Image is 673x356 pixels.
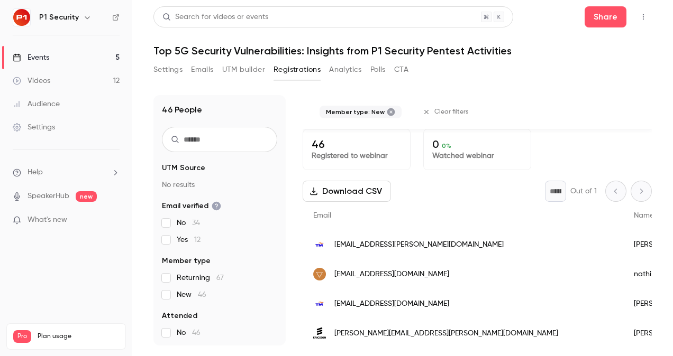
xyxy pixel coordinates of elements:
p: Registered to webinar [312,151,402,161]
span: 46 [192,329,201,336]
p: Out of 1 [570,186,597,196]
span: Email verified [162,201,221,211]
p: Watched webinar [432,151,522,161]
button: Settings [153,61,183,78]
span: Name [634,212,654,219]
p: 46 [312,138,402,151]
button: Download CSV [303,181,391,202]
div: Settings [13,122,55,133]
span: Member type: New [326,108,385,116]
div: Audience [13,99,60,109]
img: vulaops.co.za [313,268,326,280]
button: Polls [370,61,386,78]
span: Plan usage [38,332,119,341]
span: [EMAIL_ADDRESS][DOMAIN_NAME] [334,298,449,310]
button: Registrations [274,61,321,78]
a: SpeakerHub [28,191,69,202]
button: UTM builder [222,61,265,78]
span: Yes [177,235,201,245]
span: No [177,327,201,338]
li: help-dropdown-opener [13,167,120,178]
img: ericsson.com [313,328,326,339]
span: new [76,191,97,202]
span: Help [28,167,43,178]
div: Search for videos or events [162,12,268,23]
h6: P1 Security [39,12,79,23]
span: Attended [162,311,197,321]
button: Emails [191,61,213,78]
button: Analytics [329,61,362,78]
span: [PERSON_NAME][EMAIL_ADDRESS][PERSON_NAME][DOMAIN_NAME] [334,328,558,339]
span: What's new [28,214,67,226]
span: 34 [192,219,200,227]
span: 46 [198,291,206,298]
h1: 46 People [162,104,202,116]
span: Email [313,212,331,219]
span: [EMAIL_ADDRESS][DOMAIN_NAME] [334,269,449,280]
span: UTM Source [162,163,205,173]
img: tm.com.my [313,297,326,310]
span: New [177,289,206,300]
span: Returning [177,273,224,283]
span: 0 % [442,142,451,149]
div: Videos [13,76,50,86]
button: Clear filters [419,104,475,120]
span: No [177,218,200,228]
span: 67 [216,274,224,282]
button: Remove "New member" from selected filters [387,108,395,116]
span: Clear filters [434,108,469,116]
span: Member type [162,256,211,266]
img: tm.com.my [313,238,326,251]
p: 0 [432,138,522,151]
img: P1 Security [13,9,30,26]
span: Pro [13,330,31,343]
span: 12 [194,236,201,243]
div: Events [13,52,49,63]
iframe: Noticeable Trigger [107,216,120,225]
h1: Top 5G Security Vulnerabilities: Insights from P1 Security Pentest Activities [153,44,652,57]
button: Share [585,6,626,27]
p: No results [162,180,277,190]
span: [EMAIL_ADDRESS][PERSON_NAME][DOMAIN_NAME] [334,239,504,250]
button: CTA [394,61,408,78]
